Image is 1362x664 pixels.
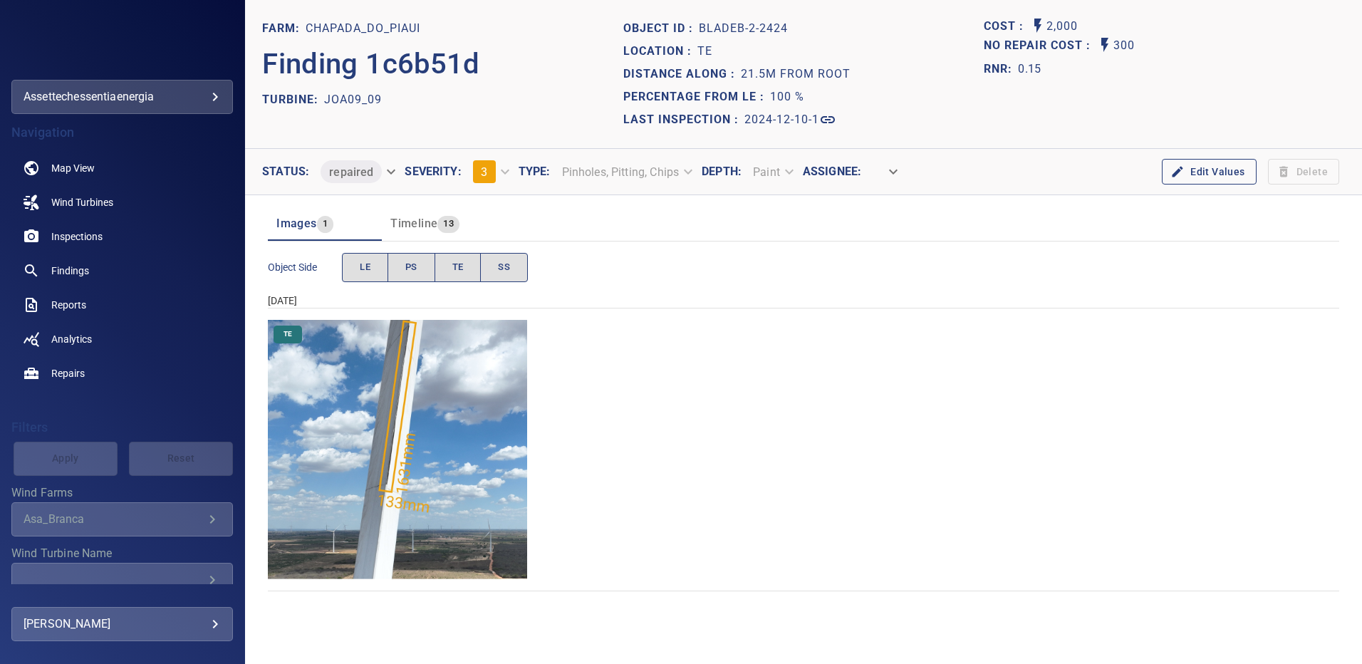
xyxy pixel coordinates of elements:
[390,217,437,230] span: Timeline
[11,420,233,435] h4: Filters
[803,166,861,177] label: Assignee :
[1113,36,1135,56] p: 300
[498,259,510,276] span: SS
[262,166,309,177] label: Status :
[276,217,316,230] span: Images
[51,195,113,209] span: Wind Turbines
[317,216,333,232] span: 1
[388,253,435,282] button: PS
[309,155,405,189] div: repaired
[11,219,233,254] a: inspections noActive
[324,91,382,108] p: JOA09_09
[342,253,528,282] div: objectSide
[984,20,1029,33] h1: Cost :
[262,43,480,85] p: Finding 1c6b51d
[984,58,1041,81] span: The ratio of the additional incurred cost of repair in 1 year and the cost of repairing today. Fi...
[462,155,519,189] div: 3
[551,160,702,185] div: Pinholes, Pitting, Chips
[262,91,324,108] p: TURBINE:
[861,160,907,185] div: ​
[1029,17,1046,34] svg: Auto Cost
[11,502,233,536] div: Wind Farms
[11,548,233,559] label: Wind Turbine Name
[481,165,487,179] span: 3
[1096,36,1113,53] svg: Auto No Repair Cost
[11,151,233,185] a: map noActive
[11,125,233,140] h4: Navigation
[268,320,527,579] img: Chapada_do_Piaui/JOA09_09/2024-12-10-1/2024-12-10-2/image104wp104.jpg
[699,20,788,37] p: bladeB-2-2424
[770,88,804,105] p: 100 %
[11,487,233,499] label: Wind Farms
[623,20,699,37] p: Object ID :
[11,563,233,597] div: Wind Turbine Name
[744,111,836,128] a: 2024-12-10-1
[623,111,744,128] p: Last Inspection :
[435,253,482,282] button: TE
[405,259,417,276] span: PS
[984,36,1096,56] span: Projected additional costs incurred by waiting 1 year to repair. This is a function of possible i...
[321,165,382,179] span: repaired
[11,80,233,114] div: assettechessentiaenergia
[11,288,233,322] a: reports noActive
[697,43,712,60] p: TE
[306,20,420,37] p: Chapada_do_Piaui
[51,264,89,278] span: Findings
[51,366,85,380] span: Repairs
[480,253,528,282] button: SS
[268,260,342,274] span: Object Side
[519,166,551,177] label: Type :
[262,20,306,37] p: FARM:
[623,43,697,60] p: Location :
[11,185,233,219] a: windturbines noActive
[744,111,819,128] p: 2024-12-10-1
[342,253,388,282] button: LE
[275,329,301,339] span: TE
[24,613,221,636] div: [PERSON_NAME]
[984,17,1029,36] span: The base labour and equipment costs to repair the finding. Does not include the loss of productio...
[51,229,103,244] span: Inspections
[984,61,1018,78] h1: RNR:
[24,85,221,108] div: assettechessentiaenergia
[984,39,1096,53] h1: No Repair Cost :
[24,512,204,526] div: Asa_Branca
[405,166,461,177] label: Severity :
[51,298,86,312] span: Reports
[360,259,370,276] span: LE
[11,254,233,288] a: findings noActive
[1018,61,1041,78] p: 0.15
[452,259,464,276] span: TE
[11,322,233,356] a: analytics noActive
[11,356,233,390] a: repairs noActive
[51,28,194,57] img: assettechessentiaenergia-logo
[51,161,95,175] span: Map View
[623,66,741,83] p: Distance along :
[268,294,1339,308] div: [DATE]
[741,66,851,83] p: 21.5m from root
[702,166,742,177] label: Depth :
[742,160,803,185] div: Paint
[51,332,92,346] span: Analytics
[437,216,459,232] span: 13
[1162,159,1256,185] button: Edit Values
[623,88,770,105] p: Percentage from LE :
[1046,17,1078,36] p: 2,000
